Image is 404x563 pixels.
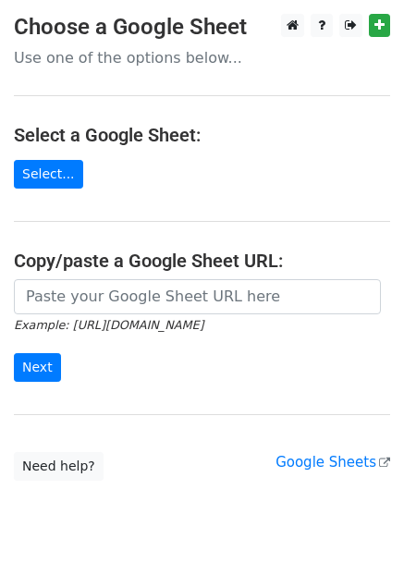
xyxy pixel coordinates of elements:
[14,160,83,189] a: Select...
[14,452,104,481] a: Need help?
[14,14,390,41] h3: Choose a Google Sheet
[14,279,381,314] input: Paste your Google Sheet URL here
[14,250,390,272] h4: Copy/paste a Google Sheet URL:
[275,454,390,471] a: Google Sheets
[14,318,203,332] small: Example: [URL][DOMAIN_NAME]
[14,353,61,382] input: Next
[14,48,390,67] p: Use one of the options below...
[14,124,390,146] h4: Select a Google Sheet:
